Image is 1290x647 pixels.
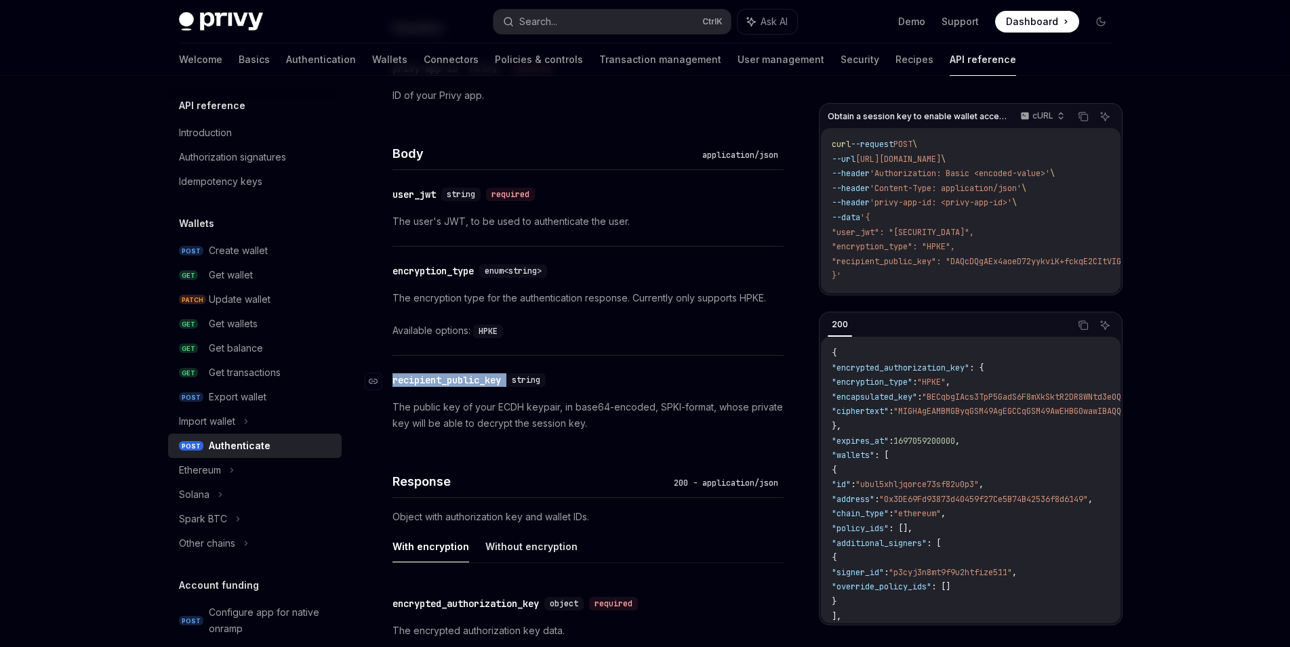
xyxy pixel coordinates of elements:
span: : [917,392,922,402]
span: GET [179,368,198,378]
p: Object with authorization key and wallet IDs. [392,509,784,525]
span: : { [969,362,984,373]
span: --header [832,197,870,208]
button: Search...CtrlK [493,9,731,34]
span: "ethereum" [893,508,941,519]
span: '{ [860,212,870,223]
span: "encryption_type": "HPKE", [832,241,955,252]
span: "policy_ids" [832,523,889,534]
span: : [] [931,581,950,592]
span: , [946,377,950,388]
span: GET [179,319,198,329]
p: ID of your Privy app. [392,87,784,104]
span: "0x3DE69Fd93873d40459f27Ce5B74B42536f8d6149" [879,494,1088,505]
a: API reference [950,43,1016,76]
span: POST [179,246,203,256]
span: POST [179,441,203,451]
span: : [ [927,538,941,549]
span: "encapsulated_key" [832,392,917,402]
span: Dashboard [1006,15,1058,28]
span: , [979,479,984,490]
a: POSTExport wallet [168,385,342,409]
span: Obtain a session key to enable wallet access. [828,111,1007,122]
div: Authenticate [209,438,270,454]
a: Authentication [286,43,356,76]
div: Solana [179,486,209,503]
span: "p3cyj3n8mt9f9u2htfize511" [889,567,1012,578]
div: Create wallet [209,243,268,259]
a: Security [841,43,879,76]
span: GET [179,270,198,280]
div: encrypted_authorization_key [392,597,539,610]
span: GET [179,343,198,354]
a: GETGet wallet [168,263,342,287]
span: { [832,465,837,476]
span: ], [832,611,841,622]
div: Idempotency keys [179,173,262,190]
div: Other chains [179,535,235,551]
a: Basics [239,43,270,76]
span: : [ [874,450,889,461]
span: : [874,494,879,505]
span: : [889,406,893,417]
span: curl [832,139,851,150]
span: "override_policy_ids" [832,581,931,592]
a: Transaction management [599,43,721,76]
button: Copy the contents from the code block [1074,316,1092,334]
code: HPKE [473,325,503,338]
h4: Response [392,472,668,491]
span: \ [1022,183,1026,194]
div: 200 [828,316,852,333]
p: cURL [1032,110,1053,121]
button: Ask AI [1096,316,1114,334]
div: Get transactions [209,364,281,381]
span: enum<string> [485,266,542,276]
span: "ciphertext" [832,406,889,417]
a: Dashboard [995,11,1079,33]
div: Search... [519,14,557,30]
a: GETGet transactions [168,360,342,385]
div: Export wallet [209,389,266,405]
a: Connectors [424,43,479,76]
a: Recipes [895,43,933,76]
span: Ctrl K [702,16,723,27]
div: application/json [697,148,784,162]
span: : [889,508,893,519]
div: user_jwt [392,188,436,201]
div: Ethereum [179,462,221,478]
span: --header [832,168,870,179]
p: The public key of your ECDH keypair, in base64-encoded, SPKI-format, whose private key will be ab... [392,399,784,432]
button: Toggle dark mode [1090,11,1112,33]
span: 'Content-Type: application/json' [870,183,1022,194]
a: Idempotency keys [168,169,342,194]
div: required [486,188,535,201]
a: PATCHUpdate wallet [168,287,342,312]
div: Get wallet [209,267,253,283]
span: \ [1012,197,1017,208]
span: "signer_id" [832,567,884,578]
a: GETGet wallets [168,312,342,336]
span: POST [179,616,203,626]
a: POSTConfigure app for native onramp [168,600,342,641]
span: }' [832,270,841,281]
span: "expires_at" [832,436,889,446]
div: Available options: [392,322,784,339]
a: Authorization signatures [168,145,342,169]
span: string [512,375,540,385]
a: Introduction [168,121,342,145]
div: Introduction [179,125,232,141]
span: "HPKE" [917,377,946,388]
button: Copy the contents from the code block [1074,108,1092,125]
a: Demo [898,15,925,28]
span: , [941,508,946,519]
span: "additional_signers" [832,538,927,549]
a: User management [738,43,824,76]
div: Get balance [209,340,263,356]
img: dark logo [179,12,263,31]
p: The encrypted authorization key data. [392,623,784,639]
span: : [884,567,889,578]
a: Support [942,15,979,28]
span: : [912,377,917,388]
span: , [1088,494,1093,505]
span: --header [832,183,870,194]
